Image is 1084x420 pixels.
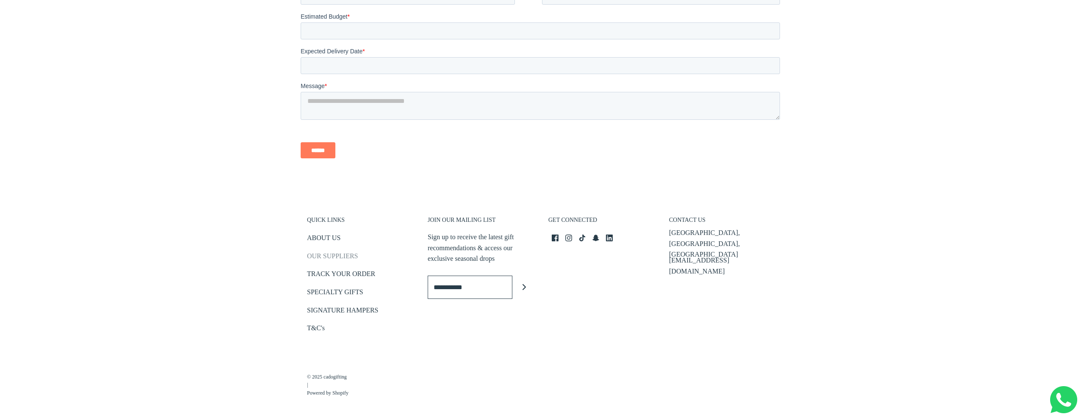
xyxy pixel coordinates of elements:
h3: GET CONNECTED [548,216,656,228]
a: Powered by Shopify [307,389,348,397]
input: Enter email [428,276,512,299]
a: SIGNATURE HAMPERS [307,305,378,319]
h3: JOIN OUR MAILING LIST [428,216,536,228]
a: TRACK YOUR ORDER [307,268,375,282]
a: © 2025 cadogifting [307,373,348,381]
p: Sign up to receive the latest gift recommendations & access our exclusive seasonal drops [428,232,536,264]
p: | [307,365,348,398]
h3: CONTACT US [669,216,777,228]
p: [EMAIL_ADDRESS][DOMAIN_NAME] [669,255,777,276]
a: T&C's [307,323,325,337]
button: Join [512,276,536,299]
p: [GEOGRAPHIC_DATA], [GEOGRAPHIC_DATA], [GEOGRAPHIC_DATA] [669,227,777,260]
a: SPECIALTY GIFTS [307,287,363,301]
img: Whatsapp [1050,386,1077,413]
